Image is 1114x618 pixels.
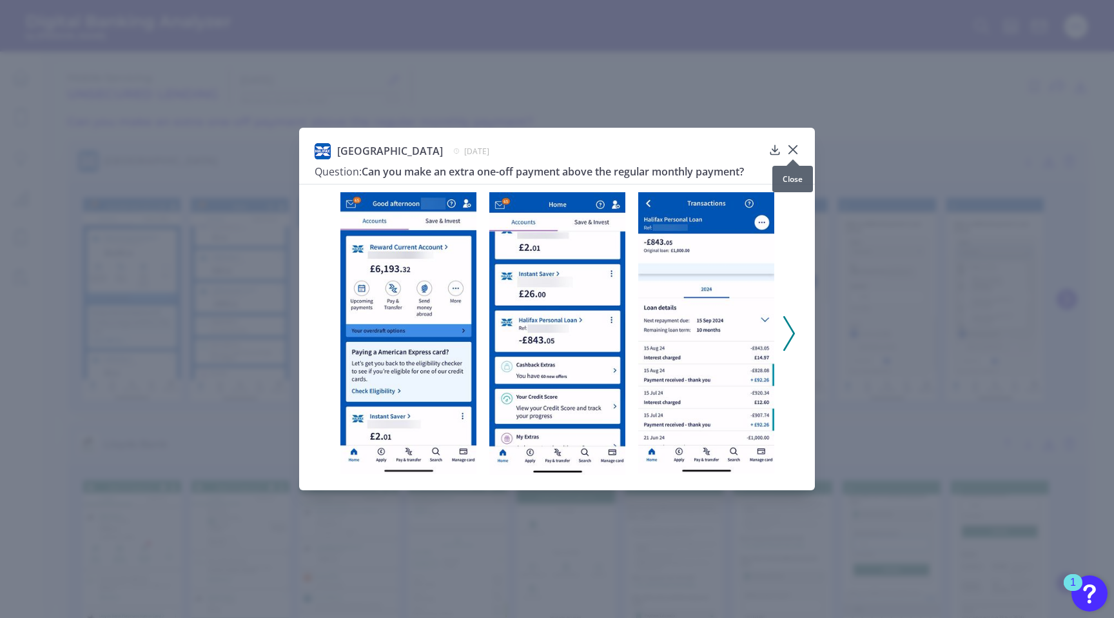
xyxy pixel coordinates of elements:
div: Close [772,166,813,192]
span: [DATE] [464,146,489,157]
span: Question: [315,164,362,179]
button: Open Resource Center, 1 new notification [1071,575,1108,612]
div: 1 [1070,583,1076,599]
h3: Can you make an extra one-off payment above the regular monthly payment? [315,164,763,179]
span: [GEOGRAPHIC_DATA] [337,144,443,158]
